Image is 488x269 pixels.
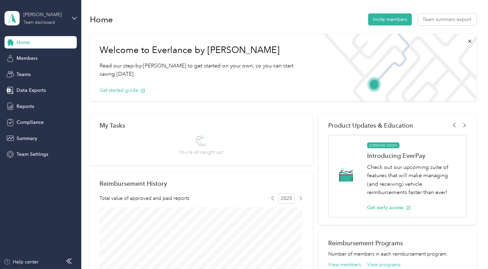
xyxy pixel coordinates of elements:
span: Summary [17,135,37,142]
h2: Reimbursement History [100,180,167,187]
span: Home [17,39,30,46]
button: Help center [4,258,39,266]
div: My Tasks [100,122,303,129]
div: Team dashboard [23,21,55,25]
button: View programs [367,261,401,268]
span: COMING SOON [367,142,399,149]
span: Data Exports [17,87,46,94]
span: Total value of approved and paid reports [100,195,189,202]
button: Get started guide [100,87,145,94]
span: 2025 [278,193,295,204]
span: You’re all caught up! [179,149,224,156]
h1: Home [90,16,113,23]
p: Read our step-by-[PERSON_NAME] to get started on your own, so you can start saving [DATE]. [100,62,307,78]
iframe: Everlance-gr Chat Button Frame [449,230,488,269]
p: Check out our upcoming suite of features that will make managing (and receiving) vehicle reimburs... [367,163,459,197]
span: Members [17,55,38,62]
h1: Welcome to Everlance by [PERSON_NAME] [100,45,307,56]
button: Get early access [367,204,411,211]
span: Team Settings [17,151,48,158]
img: Welcome to everlance [317,34,476,101]
button: Invite members [368,13,412,25]
h1: Introducing EverPay [367,152,459,159]
span: Compliance [17,119,44,126]
p: Number of members in each reimbursement program. [328,250,466,258]
div: [PERSON_NAME] [23,11,66,18]
button: Team summary export [418,13,476,25]
span: Reports [17,103,34,110]
h2: Reimbursement Programs [328,239,466,247]
button: View members [328,261,361,268]
span: Teams [17,71,31,78]
span: Product Updates & Education [328,122,413,129]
